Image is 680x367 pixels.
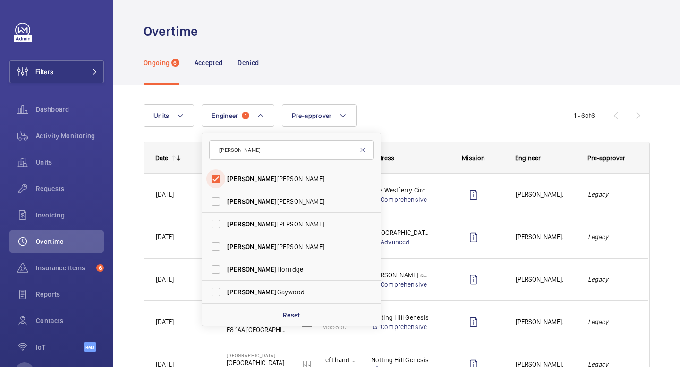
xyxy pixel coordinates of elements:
[227,352,287,358] p: [GEOGRAPHIC_DATA] - High Risk Building
[156,275,174,283] span: [DATE]
[144,23,204,40] h1: Overtime
[36,263,93,273] span: Insurance items
[227,219,357,229] span: [PERSON_NAME]
[227,288,277,296] span: [PERSON_NAME]
[242,112,249,119] span: 1
[371,195,431,204] a: Comprehensive
[202,104,274,127] button: Engineer1
[227,197,357,206] span: [PERSON_NAME]
[227,220,277,228] span: [PERSON_NAME]
[36,131,104,141] span: Activity Monitoring
[156,318,174,325] span: [DATE]
[153,112,169,119] span: Units
[322,322,359,332] p: M55890
[516,317,576,327] span: [PERSON_NAME].
[227,266,277,273] span: [PERSON_NAME]
[144,58,170,67] p: Ongoing
[96,264,104,272] span: 6
[36,342,84,352] span: IoT
[36,290,104,299] span: Reports
[36,237,104,246] span: Overtime
[371,154,394,162] span: Address
[371,355,431,365] p: Notting Hill Genesis
[515,154,541,162] span: Engineer
[371,228,431,237] p: [GEOGRAPHIC_DATA]- [GEOGRAPHIC_DATA]
[238,58,259,67] p: Denied
[36,184,104,193] span: Requests
[516,232,576,242] span: [PERSON_NAME].
[587,154,625,162] span: Pre-approver
[588,232,637,242] em: Legacy
[209,140,374,160] input: Find a Engineer
[371,280,431,289] a: Comprehensive
[371,270,431,280] p: [PERSON_NAME] and [PERSON_NAME] National Lift Contract
[36,316,104,325] span: Contacts
[36,105,104,114] span: Dashboard
[212,112,238,119] span: Engineer
[371,185,431,195] p: One Westferry Circus S.A.R.L c/o Helix
[227,265,357,274] span: Horridge
[283,310,300,320] p: Reset
[585,112,591,119] span: of
[371,313,431,322] p: Notting Hill Genesis
[227,287,357,297] span: Gaywood
[144,104,194,127] button: Units
[227,198,277,205] span: [PERSON_NAME]
[371,237,431,247] a: Advanced
[371,322,431,332] a: Comprehensive
[516,189,576,200] span: [PERSON_NAME].
[35,67,53,76] span: Filters
[588,274,637,285] em: Legacy
[588,189,637,200] em: Legacy
[9,60,104,83] button: Filters
[227,175,277,183] span: [PERSON_NAME]
[227,174,357,183] span: [PERSON_NAME]
[84,342,96,352] span: Beta
[322,355,359,365] p: Left hand controller firefighters lift
[171,59,179,67] span: 6
[282,104,357,127] button: Pre-approver
[588,317,637,327] em: Legacy
[462,154,485,162] span: Mission
[227,242,357,251] span: [PERSON_NAME]
[155,154,168,162] div: Date
[36,158,104,167] span: Units
[227,325,287,334] p: E8 1AA [GEOGRAPHIC_DATA]
[227,243,277,250] span: [PERSON_NAME]
[195,58,223,67] p: Accepted
[574,112,595,119] span: 1 - 6 6
[156,233,174,241] span: [DATE]
[36,210,104,220] span: Invoicing
[516,274,576,285] span: [PERSON_NAME].
[292,112,331,119] span: Pre-approver
[156,191,174,198] span: [DATE]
